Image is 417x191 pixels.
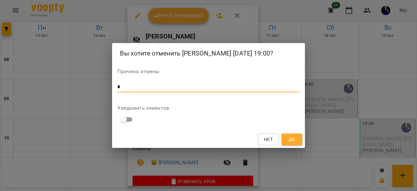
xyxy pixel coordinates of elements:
[264,135,273,143] span: Нет
[120,48,297,58] h2: Вы хотите отменить [PERSON_NAME] [DATE] 19:00?
[117,105,299,111] label: Уведомить клиентов
[117,69,299,74] label: Причина отмены
[281,134,302,145] button: Да
[289,135,295,143] span: Да
[258,134,279,145] button: Нет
